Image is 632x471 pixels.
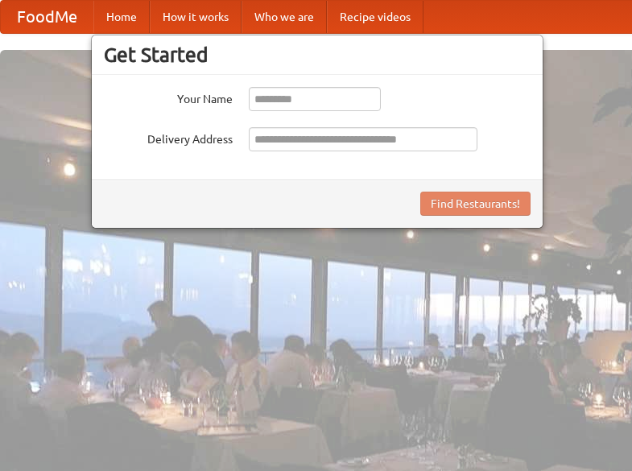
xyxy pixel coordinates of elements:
[104,43,531,67] h3: Get Started
[242,1,327,33] a: Who we are
[104,87,233,107] label: Your Name
[93,1,150,33] a: Home
[104,127,233,147] label: Delivery Address
[150,1,242,33] a: How it works
[327,1,423,33] a: Recipe videos
[1,1,93,33] a: FoodMe
[420,192,531,216] button: Find Restaurants!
